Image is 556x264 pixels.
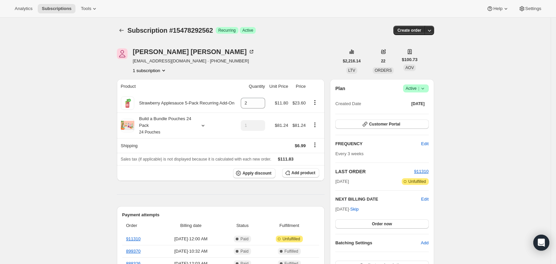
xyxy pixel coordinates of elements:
th: Shipping [117,138,238,153]
button: Analytics [11,4,36,13]
span: [DATE] · 10:32 AM [160,248,222,255]
button: Create order [393,26,425,35]
button: Subscriptions [38,4,75,13]
span: LTV [348,68,355,73]
span: Status [226,222,259,229]
div: Open Intercom Messenger [533,235,549,251]
span: Fulfilled [285,249,298,254]
button: Edit [417,139,432,149]
h2: NEXT BILLING DATE [335,196,421,203]
span: $2,216.14 [343,58,361,64]
button: $2,216.14 [339,56,365,66]
span: Create order [397,28,421,33]
span: Help [493,6,502,11]
span: Active [242,28,253,33]
span: Unfulfilled [408,179,426,184]
button: Customer Portal [335,119,428,129]
span: Tara Burgess [117,48,128,59]
span: [DATE] [335,178,349,185]
h6: Batching Settings [335,240,421,246]
span: [DATE] [411,101,425,106]
span: [DATE] · 12:00 AM [160,236,222,242]
span: $11.80 [275,100,288,105]
span: Tools [81,6,91,11]
th: Product [117,79,238,94]
button: Product actions [133,67,167,74]
div: Build a Bundle Pouches 24 Pack [134,115,194,136]
span: Order now [372,221,392,227]
span: $111.83 [278,157,294,162]
span: Every 3 weeks [335,151,364,156]
button: Subscriptions [117,26,126,35]
button: Edit [421,196,428,203]
span: $100.73 [402,56,417,63]
th: Unit Price [267,79,290,94]
button: Help [483,4,513,13]
button: Product actions [310,99,320,106]
a: 911310 [126,236,141,241]
h2: LAST ORDER [335,168,414,175]
span: Recurring [218,28,236,33]
div: Strawberry Applesauce 5-Pack Recurring Add-On [134,100,234,106]
span: Add [421,240,428,246]
span: Active [406,85,426,92]
span: $6.99 [295,143,306,148]
span: Unfulfilled [283,236,300,242]
button: Order now [335,219,428,229]
span: Sales tax (if applicable) is not displayed because it is calculated with each new order. [121,157,271,162]
div: [PERSON_NAME] [PERSON_NAME] [133,48,255,55]
span: 22 [381,58,385,64]
button: Product actions [310,121,320,128]
button: [DATE] [407,99,429,108]
span: Apply discount [242,171,271,176]
span: Skip [350,206,359,213]
span: Customer Portal [369,121,400,127]
span: Settings [525,6,541,11]
button: Apply discount [233,168,275,178]
span: | [418,86,419,91]
th: Order [122,218,158,233]
span: Add product [292,170,315,176]
span: Analytics [15,6,32,11]
span: $81.24 [293,123,306,128]
h2: Plan [335,85,345,92]
button: 911310 [414,168,428,175]
small: 24 Pouches [139,130,160,135]
button: Add [417,238,432,248]
span: [EMAIL_ADDRESS][DOMAIN_NAME] · [PHONE_NUMBER] [133,58,255,64]
span: [DATE] · [335,207,359,212]
button: Tools [77,4,102,13]
span: Subscriptions [42,6,71,11]
h2: FREQUENCY [335,141,421,147]
a: 911310 [414,169,428,174]
th: Quantity [238,79,267,94]
span: Billing date [160,222,222,229]
span: Paid [240,249,248,254]
img: product img [122,96,133,110]
span: Subscription #15478292562 [128,27,213,34]
button: 22 [377,56,389,66]
span: AOV [405,65,414,70]
span: $81.24 [275,123,288,128]
th: Price [290,79,308,94]
button: Settings [515,4,545,13]
button: Shipping actions [310,141,320,149]
span: Fulfillment [263,222,315,229]
button: Add product [282,168,319,178]
span: Edit [421,141,428,147]
span: Created Date [335,100,361,107]
h2: Payment attempts [122,212,320,218]
span: Paid [240,236,248,242]
span: ORDERS [375,68,392,73]
span: $23.60 [293,100,306,105]
button: Skip [346,204,363,215]
a: 899370 [126,249,141,254]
